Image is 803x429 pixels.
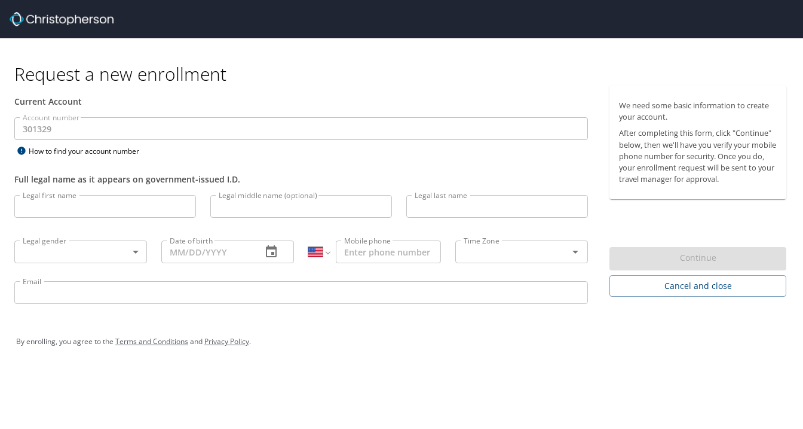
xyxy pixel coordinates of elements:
p: We need some basic information to create your account. [619,100,777,123]
span: Cancel and close [619,279,777,294]
div: Current Account [14,95,588,108]
button: Open [567,244,584,260]
input: Enter phone number [336,241,441,263]
h1: Request a new enrollment [14,62,796,86]
div: How to find your account number [14,144,164,159]
input: MM/DD/YYYY [161,241,252,263]
div: ​ [14,241,147,263]
img: cbt logo [10,12,114,26]
p: After completing this form, click "Continue" below, then we'll have you verify your mobile phone ... [619,127,777,185]
div: By enrolling, you agree to the and . [16,327,787,357]
div: Full legal name as it appears on government-issued I.D. [14,173,588,185]
button: Cancel and close [609,275,786,297]
a: Terms and Conditions [115,336,188,346]
a: Privacy Policy [204,336,249,346]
